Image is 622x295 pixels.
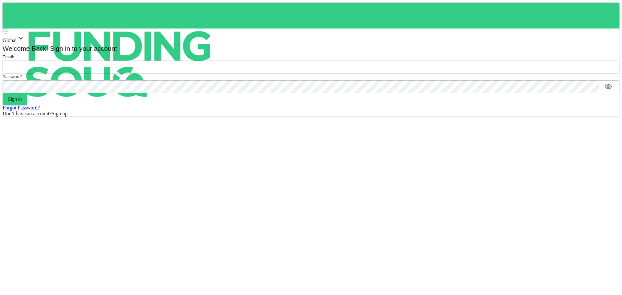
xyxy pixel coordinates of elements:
[3,3,236,126] img: logo
[3,105,40,110] a: Forgot Password?
[52,111,67,116] span: Sign up
[3,3,619,28] a: logo
[3,80,599,93] input: password
[3,45,48,52] span: Welcome Back!
[3,111,52,116] span: Don’t have an account?
[3,93,27,105] button: Sign in
[3,74,21,79] span: Password
[3,55,13,59] span: Email
[48,45,117,52] span: Sign in to your account
[3,61,619,74] input: email
[3,34,619,43] div: Global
